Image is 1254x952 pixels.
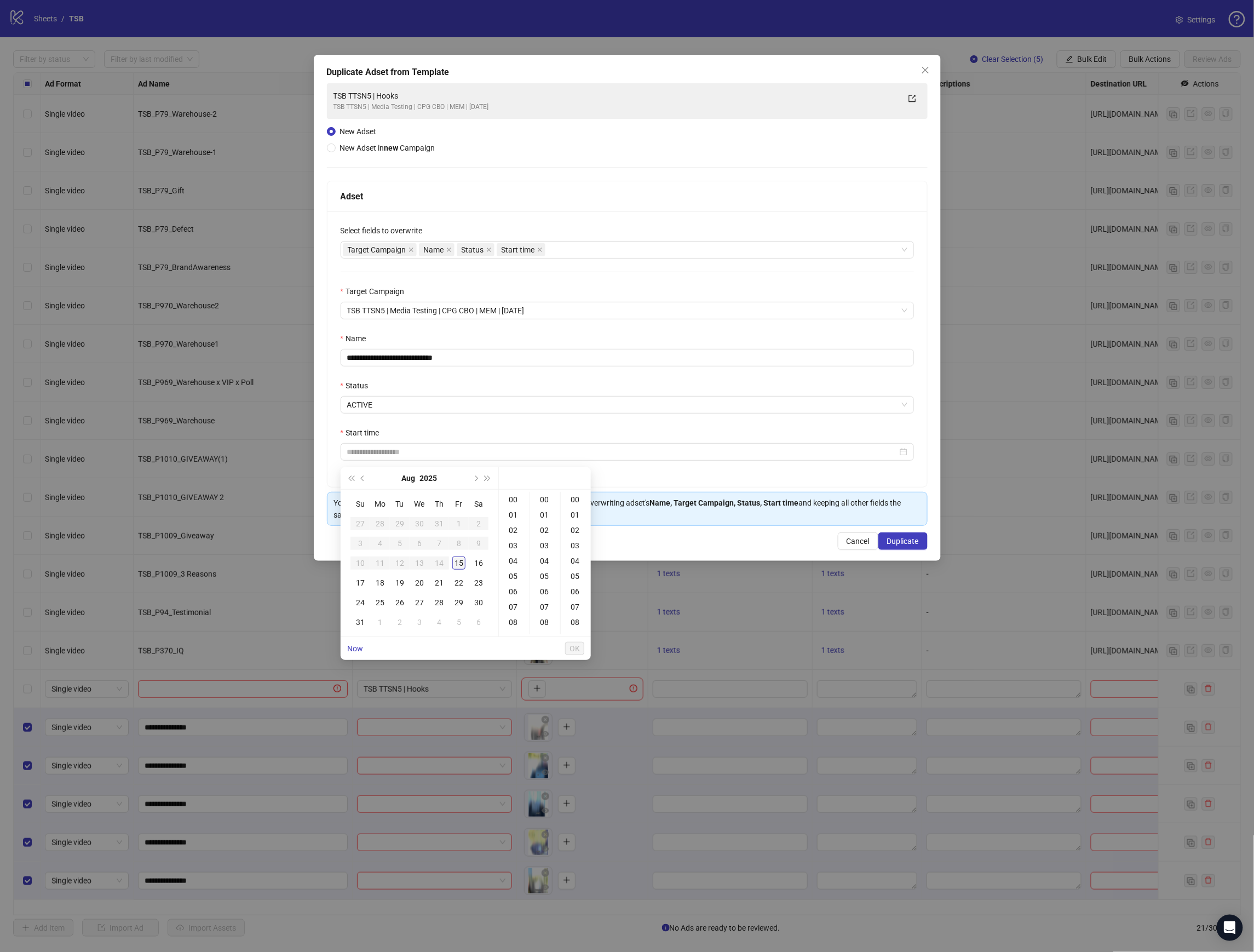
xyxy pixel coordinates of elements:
button: Next year (Control + right) [482,467,494,489]
div: TSB TTSN5 | Hooks [333,90,899,102]
div: 06 [501,584,527,599]
td: 2025-09-02 [390,612,410,632]
div: 24 [354,596,367,609]
div: 4 [373,537,387,550]
td: 2025-07-27 [350,514,370,534]
span: Status [462,244,484,256]
button: Last year (Control + left) [345,467,357,489]
td: 2025-08-22 [449,573,469,593]
span: close [921,66,930,74]
div: 05 [563,569,589,584]
div: 01 [501,507,527,523]
div: 11 [373,557,387,570]
td: 2025-09-06 [469,612,488,632]
div: 07 [563,599,589,615]
div: 28 [373,517,387,530]
div: 03 [563,538,589,553]
div: 00 [563,492,589,507]
td: 2025-09-01 [370,612,390,632]
div: 07 [501,599,527,615]
div: 02 [563,523,589,538]
div: 16 [472,557,485,570]
strong: new [384,144,399,152]
div: 03 [532,538,559,553]
span: close [486,247,492,253]
div: 9 [472,537,485,550]
div: 3 [413,616,426,629]
div: Duplicate Adset from Template [327,66,928,79]
label: Target Campaign [341,285,411,297]
td: 2025-08-04 [370,534,390,553]
td: 2025-09-03 [410,612,429,632]
div: 30 [413,517,426,530]
div: 23 [472,576,485,589]
td: 2025-07-28 [370,514,390,534]
strong: Name, Target Campaign, Status, Start time [650,498,799,507]
div: 27 [413,596,426,609]
td: 2025-08-07 [429,534,449,553]
div: 04 [532,553,559,569]
td: 2025-08-20 [410,573,429,593]
th: Mo [370,494,390,514]
div: 19 [393,576,406,589]
td: 2025-07-31 [429,514,449,534]
div: 29 [393,517,406,530]
td: 2025-08-06 [410,534,429,553]
td: 2025-08-24 [350,593,370,612]
button: Next month (PageDown) [469,467,481,489]
span: close [409,247,414,253]
div: 22 [452,576,465,589]
div: 2 [472,517,485,530]
td: 2025-09-04 [429,612,449,632]
div: 08 [501,615,527,630]
th: Th [429,494,449,514]
td: 2025-08-01 [449,514,469,534]
div: 29 [452,596,465,609]
td: 2025-08-25 [370,593,390,612]
div: 3 [354,537,367,550]
td: 2025-08-18 [370,573,390,593]
input: Start time [347,446,898,458]
div: 00 [501,492,527,507]
div: 20 [413,576,426,589]
button: Close [917,61,934,79]
span: Status [457,243,494,256]
div: 04 [501,553,527,569]
div: Open Intercom Messenger [1217,915,1243,941]
div: 08 [563,615,589,630]
div: 03 [501,538,527,553]
div: 31 [433,517,446,530]
div: 28 [433,596,446,609]
div: 1 [373,616,387,629]
a: Now [347,644,363,653]
label: Select fields to overwrite [341,225,430,237]
div: 15 [452,557,465,570]
div: 12 [393,557,406,570]
div: 04 [563,553,589,569]
div: 02 [501,523,527,538]
div: 09 [532,630,559,645]
div: TSB TTSN5 | Media Testing | CPG CBO | MEM | [DATE] [333,102,899,112]
button: Duplicate [878,532,928,550]
div: 06 [532,584,559,599]
button: Choose a year [420,467,438,489]
div: 2 [393,616,406,629]
label: Status [341,380,375,392]
td: 2025-08-31 [350,612,370,632]
div: You are about to the selected adset without any ads, overwriting adset's and keeping all other fi... [334,497,921,521]
div: 01 [563,507,589,523]
span: close [446,247,452,253]
div: 21 [433,576,446,589]
td: 2025-08-19 [390,573,410,593]
td: 2025-08-29 [449,593,469,612]
label: Start time [341,427,386,439]
td: 2025-08-15 [449,553,469,573]
td: 2025-08-17 [350,573,370,593]
div: 25 [373,596,387,609]
span: Duplicate [887,537,919,546]
div: 5 [452,616,465,629]
td: 2025-07-30 [410,514,429,534]
button: Cancel [838,532,878,550]
div: 13 [413,557,426,570]
th: Su [350,494,370,514]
